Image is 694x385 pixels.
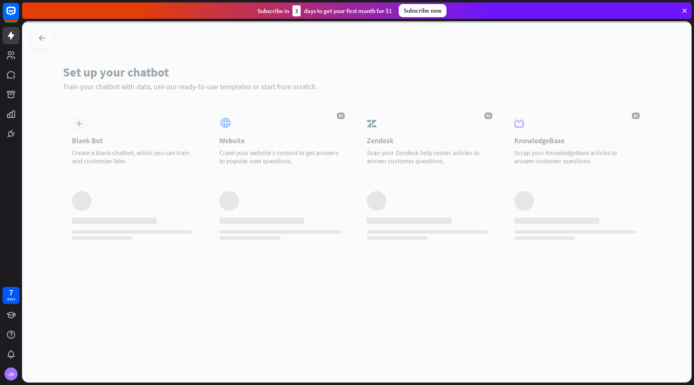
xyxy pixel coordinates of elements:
[4,367,18,380] div: JN
[399,4,446,17] div: Subscribe now
[9,289,13,296] div: 7
[2,287,20,304] a: 7 days
[7,296,15,302] div: days
[257,5,392,16] div: Subscribe in days to get your first month for $1
[292,5,301,16] div: 3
